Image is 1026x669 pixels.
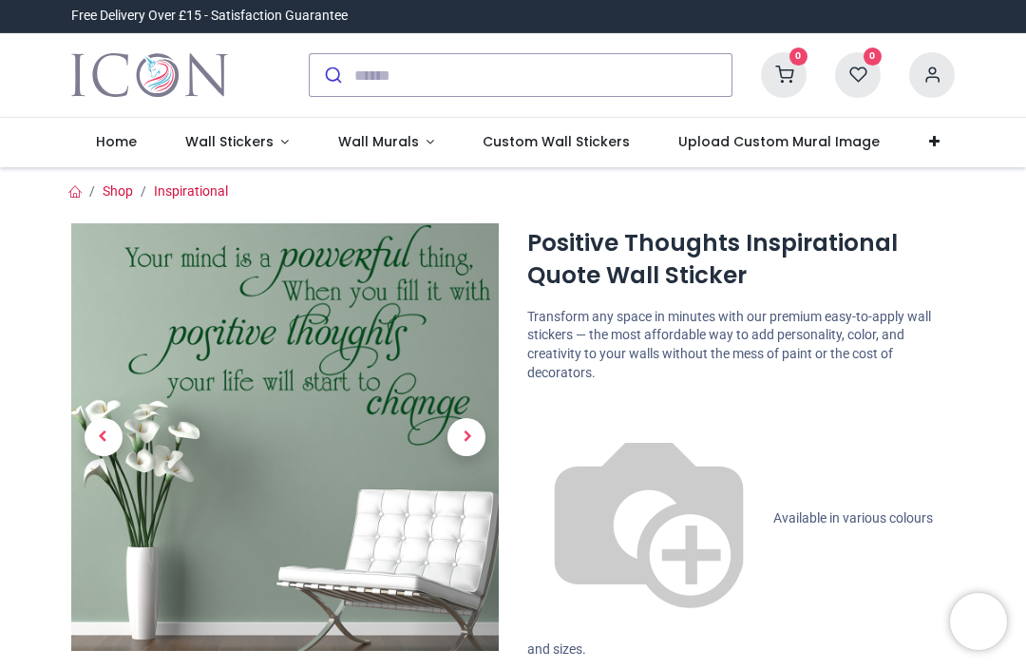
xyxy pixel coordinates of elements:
[447,418,485,456] span: Next
[527,308,955,382] p: Transform any space in minutes with our premium easy-to-apply wall stickers — the most affordable...
[864,48,882,66] sup: 0
[96,132,137,151] span: Home
[71,288,136,587] a: Previous
[835,67,881,82] a: 0
[761,67,807,82] a: 0
[71,48,228,102] img: Icon Wall Stickers
[103,183,133,199] a: Shop
[789,48,807,66] sup: 0
[950,593,1007,650] iframe: Brevo live chat
[71,223,499,651] img: Positive Thoughts Inspirational Quote Wall Sticker
[71,7,348,26] div: Free Delivery Over £15 - Satisfaction Guarantee
[185,132,274,151] span: Wall Stickers
[435,288,500,587] a: Next
[71,48,228,102] a: Logo of Icon Wall Stickers
[313,118,459,167] a: Wall Murals
[161,118,313,167] a: Wall Stickers
[85,418,123,456] span: Previous
[527,227,955,293] h1: Positive Thoughts Inspirational Quote Wall Sticker
[338,132,419,151] span: Wall Murals
[678,132,880,151] span: Upload Custom Mural Image
[527,397,770,640] img: color-wheel.png
[310,54,354,96] button: Submit
[154,183,228,199] a: Inspirational
[483,132,630,151] span: Custom Wall Stickers
[556,7,955,26] iframe: Customer reviews powered by Trustpilot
